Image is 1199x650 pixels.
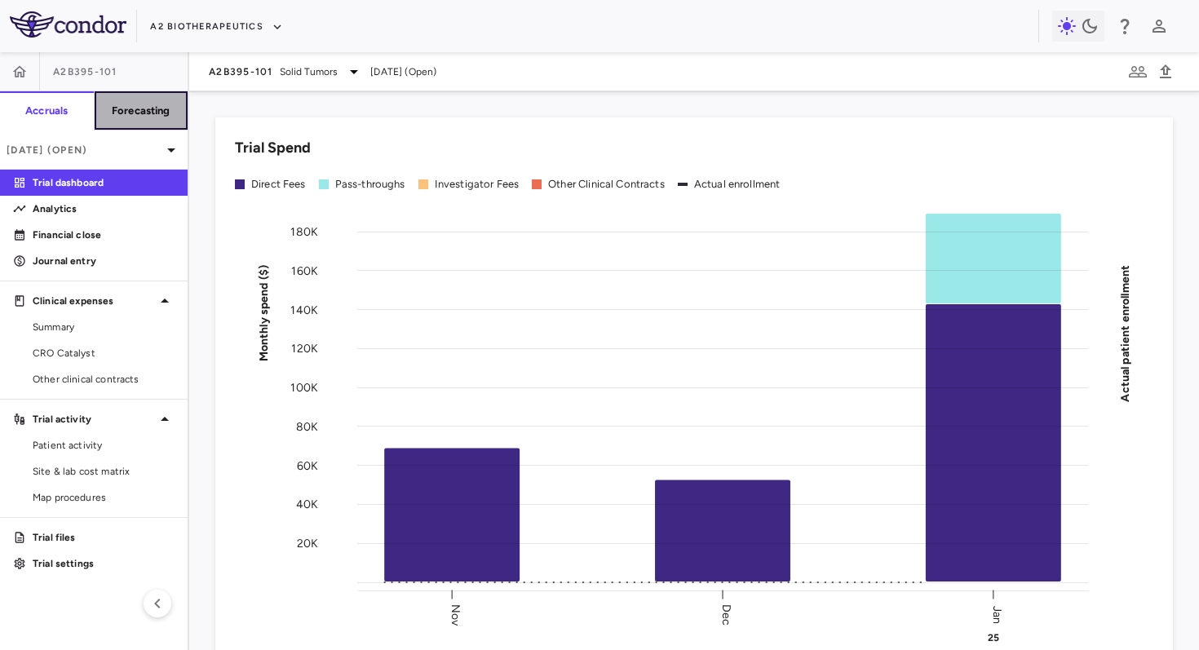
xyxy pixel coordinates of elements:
p: Trial dashboard [33,175,175,190]
span: Map procedures [33,490,175,505]
tspan: 60K [297,458,318,472]
h6: Forecasting [112,104,170,118]
tspan: 20K [297,537,318,551]
img: logo-full-SnFGN8VE.png [10,11,126,38]
div: Direct Fees [251,177,306,192]
tspan: 140K [290,303,318,316]
h6: Accruals [25,104,68,118]
p: Analytics [33,201,175,216]
p: Trial activity [33,412,155,427]
span: A2B395-101 [53,65,117,78]
tspan: Monthly spend ($) [257,264,271,361]
p: Financial close [33,228,175,242]
span: A2B395-101 [209,65,273,78]
div: Pass-throughs [335,177,405,192]
div: Actual enrollment [694,177,781,192]
h6: Trial Spend [235,137,311,159]
p: Trial files [33,530,175,545]
text: Nov [449,604,462,626]
p: [DATE] (Open) [7,143,161,157]
button: A2 Biotherapeutics [150,14,283,40]
text: Dec [719,604,733,625]
text: Jan [990,605,1004,623]
span: Site & lab cost matrix [33,464,175,479]
p: Journal entry [33,254,175,268]
div: Investigator Fees [435,177,520,192]
tspan: 180K [290,225,318,239]
tspan: 40K [296,497,318,511]
span: Patient activity [33,438,175,453]
tspan: 100K [290,381,318,395]
span: CRO Catalyst [33,346,175,360]
tspan: 160K [291,263,318,277]
tspan: 120K [291,342,318,356]
text: 25 [988,632,999,643]
p: Trial settings [33,556,175,571]
span: Solid Tumors [280,64,338,79]
div: Other Clinical Contracts [548,177,665,192]
span: Other clinical contracts [33,372,175,387]
tspan: Actual patient enrollment [1118,264,1132,401]
span: Summary [33,320,175,334]
span: [DATE] (Open) [370,64,436,79]
p: Clinical expenses [33,294,155,308]
tspan: 80K [296,419,318,433]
